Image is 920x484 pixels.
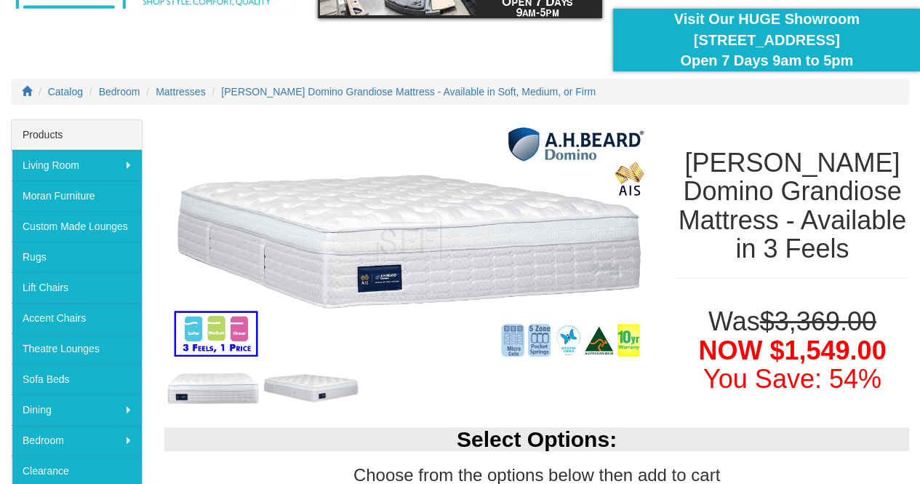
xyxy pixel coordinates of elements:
h1: [PERSON_NAME] Domino Grandiose Mattress - Available in 3 Feels [676,148,909,263]
a: Theatre Lounges [12,333,142,364]
a: [PERSON_NAME] Domino Grandiose Mattress - Available in Soft, Medium, or Firm [221,86,596,98]
span: NOW $1,549.00 [698,336,886,365]
b: Select Options: [457,427,617,451]
a: Lift Chairs [12,272,142,303]
a: Dining [12,394,142,425]
a: Catalog [48,86,83,98]
font: You Save: 54% [703,364,881,394]
a: Mattresses [156,86,205,98]
del: $3,369.00 [760,306,876,336]
a: Accent Chairs [12,303,142,333]
div: Products [12,120,142,150]
a: Rugs [12,242,142,272]
div: Visit Our HUGE Showroom [STREET_ADDRESS] Open 7 Days 9am to 5pm [624,9,909,71]
h1: Was [676,307,909,394]
a: Sofa Beds [12,364,142,394]
a: Bedroom [99,86,140,98]
a: Moran Furniture [12,180,142,211]
a: Living Room [12,150,142,180]
a: Bedroom [12,425,142,456]
a: Custom Made Lounges [12,211,142,242]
